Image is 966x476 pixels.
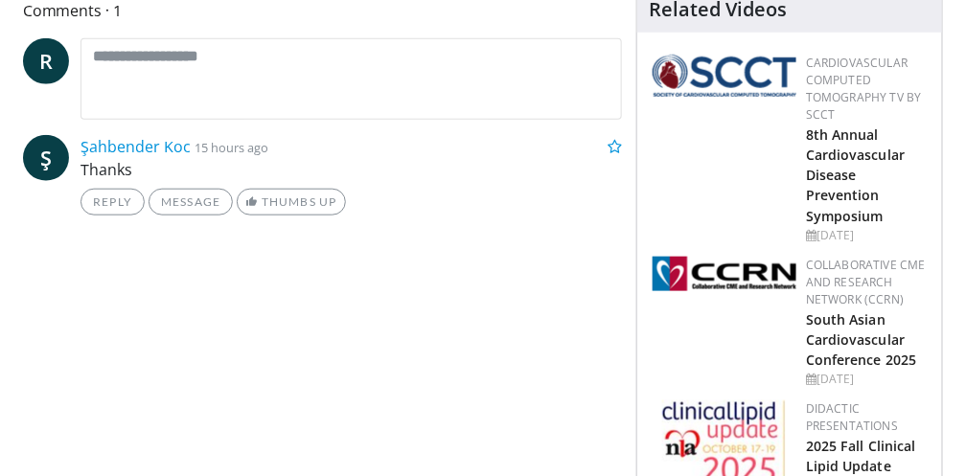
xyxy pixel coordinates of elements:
[149,189,233,215] a: Message
[195,139,268,156] small: 15 hours ago
[806,125,905,224] a: 8th Annual Cardiovascular Disease Prevention Symposium
[80,158,622,181] p: Thanks
[653,55,796,97] img: 51a70120-4f25-49cc-93a4-67582377e75f.png.150x105_q85_autocrop_double_scale_upscale_version-0.2.png
[653,257,796,291] img: a04ee3ba-8487-4636-b0fb-5e8d268f3737.png.150x105_q85_autocrop_double_scale_upscale_version-0.2.png
[806,55,922,123] a: Cardiovascular Computed Tomography TV by SCCT
[806,257,926,307] a: Collaborative CME and Research Network (CCRN)
[23,135,69,181] a: Ş
[80,136,191,157] a: Şahbender Koc
[806,437,916,475] a: 2025 Fall Clinical Lipid Update
[806,400,927,435] div: Didactic Presentations
[806,310,917,369] a: South Asian Cardiovascular Conference 2025
[237,189,345,215] a: Thumbs Up
[806,371,927,388] div: [DATE]
[80,189,145,215] a: Reply
[23,38,69,84] a: R
[806,227,927,244] div: [DATE]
